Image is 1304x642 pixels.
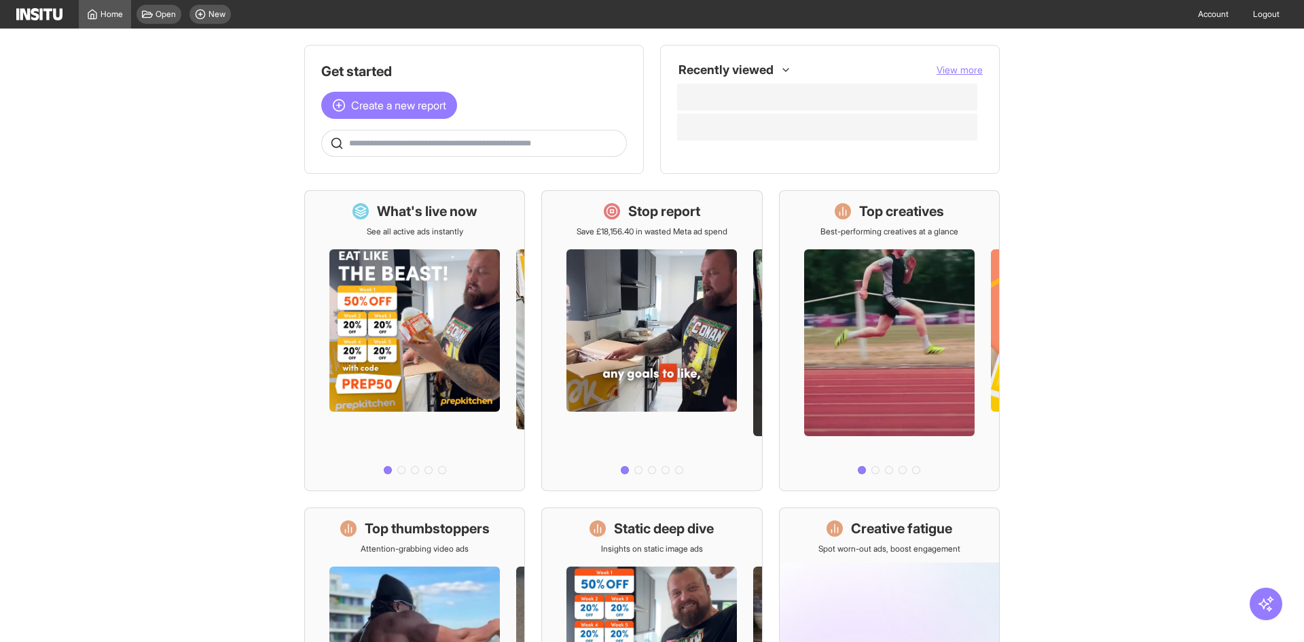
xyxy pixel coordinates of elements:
h1: Get started [321,62,627,81]
h1: Static deep dive [614,519,714,538]
h1: Top creatives [859,202,944,221]
p: Insights on static image ads [601,543,703,554]
p: Best-performing creatives at a glance [820,226,958,237]
span: New [209,9,225,20]
p: See all active ads instantly [367,226,463,237]
span: Open [156,9,176,20]
h1: Top thumbstoppers [365,519,490,538]
a: Top creativesBest-performing creatives at a glance [779,190,1000,491]
span: View more [937,64,983,75]
p: Save £18,156.40 in wasted Meta ad spend [577,226,727,237]
p: Attention-grabbing video ads [361,543,469,554]
a: What's live nowSee all active ads instantly [304,190,525,491]
h1: What's live now [377,202,477,221]
span: Home [101,9,123,20]
a: Stop reportSave £18,156.40 in wasted Meta ad spend [541,190,762,491]
button: Create a new report [321,92,457,119]
img: Logo [16,8,62,20]
span: Create a new report [351,97,446,113]
button: View more [937,63,983,77]
h1: Stop report [628,202,700,221]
